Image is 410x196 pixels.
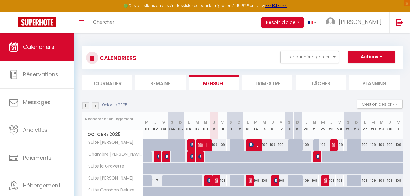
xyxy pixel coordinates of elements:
[277,112,285,139] th: 17
[386,112,394,139] th: 30
[330,119,332,125] abbr: J
[268,139,277,151] div: 109
[23,154,52,162] span: Paiements
[394,139,403,151] div: 109
[268,112,277,139] th: 16
[247,119,249,125] abbr: L
[285,112,293,139] th: 18
[18,17,56,27] img: Super Booking
[321,12,389,33] a: ... [PERSON_NAME]
[157,151,159,162] span: [PERSON_NAME]
[218,175,227,186] div: 109
[252,175,260,186] div: 109
[347,119,350,125] abbr: S
[355,119,358,125] abbr: D
[93,19,114,25] span: Chercher
[82,75,132,90] li: Journalier
[302,139,310,151] div: 109
[98,51,136,65] h3: CALENDRIERS
[324,175,327,186] span: [PERSON_NAME]
[218,112,227,139] th: 10
[338,119,341,125] abbr: V
[260,175,268,186] div: 109
[82,130,143,139] span: Octobre 2025
[265,3,287,8] a: >>> ICI <<<<
[377,139,386,151] div: 109
[135,75,185,90] li: Semaine
[316,151,319,162] span: [PERSON_NAME]
[221,119,224,125] abbr: V
[171,119,173,125] abbr: S
[83,175,135,182] span: Suite [PERSON_NAME]
[352,112,361,139] th: 26
[193,112,201,139] th: 07
[339,18,382,26] span: [PERSON_NAME]
[389,119,391,125] abbr: J
[210,139,218,151] div: 109
[227,112,235,139] th: 11
[145,119,149,125] abbr: M
[327,175,335,186] div: 109
[189,75,239,90] li: Mensuel
[349,75,400,90] li: Planning
[23,126,48,134] span: Analytics
[188,119,190,125] abbr: L
[336,175,344,186] div: 109
[277,175,285,186] div: 109
[386,175,394,186] div: 109
[327,112,335,139] th: 23
[218,139,227,151] div: 109
[386,139,394,151] div: 109
[369,139,377,151] div: 109
[162,119,165,125] abbr: V
[313,119,316,125] abbr: M
[201,112,210,139] th: 08
[195,119,199,125] abbr: M
[361,139,369,151] div: 109
[254,119,258,125] abbr: M
[326,17,335,27] img: ...
[185,112,193,139] th: 06
[369,112,377,139] th: 28
[361,175,369,186] div: 109
[319,112,327,139] th: 22
[277,139,285,151] div: 109
[83,187,136,194] span: Suite Cambon Deluxe
[336,112,344,139] th: 24
[260,112,268,139] th: 15
[310,112,319,139] th: 21
[168,112,176,139] th: 04
[348,51,395,63] button: Actions
[179,119,182,125] abbr: D
[261,17,304,28] button: Besoin d'aide ?
[294,112,302,139] th: 19
[23,71,58,78] span: Réservations
[280,51,339,63] button: Filtrer par hébergement
[397,119,400,125] abbr: V
[102,102,128,108] p: Octobre 2025
[252,112,260,139] th: 14
[23,43,54,51] span: Calendriers
[296,75,346,90] li: Tâches
[396,19,403,26] img: logout
[394,112,403,139] th: 31
[249,175,252,186] span: [PERSON_NAME] le vélo voyager
[207,175,210,186] span: [PERSON_NAME]
[242,75,292,90] li: Trimestre
[151,112,159,139] th: 02
[154,119,157,125] abbr: J
[380,119,383,125] abbr: M
[143,112,151,139] th: 01
[204,119,207,125] abbr: M
[288,119,291,125] abbr: S
[238,119,241,125] abbr: D
[213,119,215,125] abbr: J
[310,175,319,186] div: 109
[89,12,119,33] a: Chercher
[159,112,168,139] th: 03
[263,119,266,125] abbr: M
[215,175,218,186] span: Phometon Janinne
[176,112,184,139] th: 05
[249,139,260,151] span: [PERSON_NAME]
